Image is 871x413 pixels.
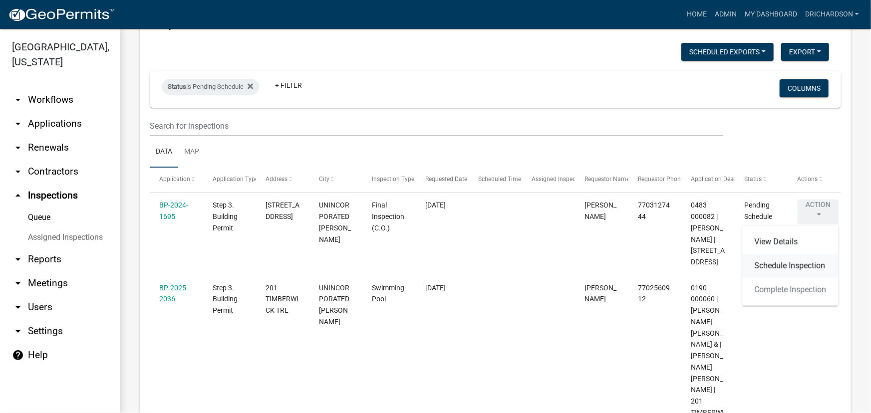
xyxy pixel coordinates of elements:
div: Action [743,226,839,306]
button: Columns [780,79,829,97]
i: arrow_drop_down [12,94,24,106]
datatable-header-cell: Assigned Inspector [522,168,576,192]
span: Application [159,176,190,183]
span: Status [168,83,186,90]
span: Status [744,176,762,183]
datatable-header-cell: Application [150,168,203,192]
span: 10/10/2025 [425,201,446,209]
a: Data [150,136,178,168]
a: Home [683,5,711,24]
datatable-header-cell: City [309,168,363,192]
span: Pending Schedule [744,201,772,220]
datatable-header-cell: Address [256,168,309,192]
span: 7702560912 [638,284,670,303]
datatable-header-cell: Scheduled Time [469,168,522,192]
span: Step 3. Building Permit [213,284,238,315]
span: Requestor Name [584,176,629,183]
a: drichardson [801,5,863,24]
span: Assigned Inspector [532,176,583,183]
i: arrow_drop_down [12,253,24,265]
a: BP-2025-2036 [159,284,188,303]
a: Map [178,136,205,168]
span: Application Description [691,176,754,183]
span: 104 CANTERBURY DR [266,201,299,220]
a: View Details [743,230,839,254]
span: Step 3. Building Permit [213,201,238,232]
datatable-header-cell: Application Description [681,168,735,192]
span: Actions [798,176,818,183]
span: Douglas Richardson [584,284,616,303]
button: Scheduled Exports [681,43,774,61]
i: arrow_drop_down [12,277,24,289]
i: help [12,349,24,361]
span: City [319,176,329,183]
a: Schedule Inspection [743,254,839,278]
a: Admin [711,5,741,24]
span: Scheduled Time [478,176,521,183]
span: 201 TIMBERWICK TRL [266,284,298,315]
span: Address [266,176,288,183]
i: arrow_drop_down [12,301,24,313]
datatable-header-cell: Requestor Phone [628,168,682,192]
span: Application Type [213,176,258,183]
span: 0483 000082 | TUKES TYROME | 104 CANTERBURY DR [691,201,725,266]
span: Requestor Phone [638,176,684,183]
i: arrow_drop_up [12,190,24,202]
datatable-header-cell: Requestor Name [575,168,628,192]
a: BP-2024-1695 [159,201,188,220]
span: UNINCORPORATED TROUP [319,201,351,243]
button: Action [798,200,839,224]
i: arrow_drop_down [12,118,24,130]
i: arrow_drop_down [12,166,24,178]
span: Inspection Type [372,176,414,183]
a: My Dashboard [741,5,801,24]
button: Export [781,43,829,61]
span: Mirian [584,201,616,220]
div: is Pending Schedule [162,79,259,95]
datatable-header-cell: Inspection Type [362,168,416,192]
i: arrow_drop_down [12,325,24,337]
datatable-header-cell: Requested Date [416,168,469,192]
a: + Filter [267,76,310,94]
span: Swimming Pool [372,284,404,303]
span: UNINCORPORATED TROUP [319,284,351,326]
datatable-header-cell: Actions [788,168,841,192]
span: 10/14/2025 [425,284,446,292]
span: Final Inspection (C.O.) [372,201,404,232]
span: Requested Date [425,176,467,183]
datatable-header-cell: Status [735,168,788,192]
i: arrow_drop_down [12,142,24,154]
span: 7703127444 [638,201,670,220]
datatable-header-cell: Application Type [203,168,257,192]
input: Search for inspections [150,116,723,136]
button: Action [798,282,839,307]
